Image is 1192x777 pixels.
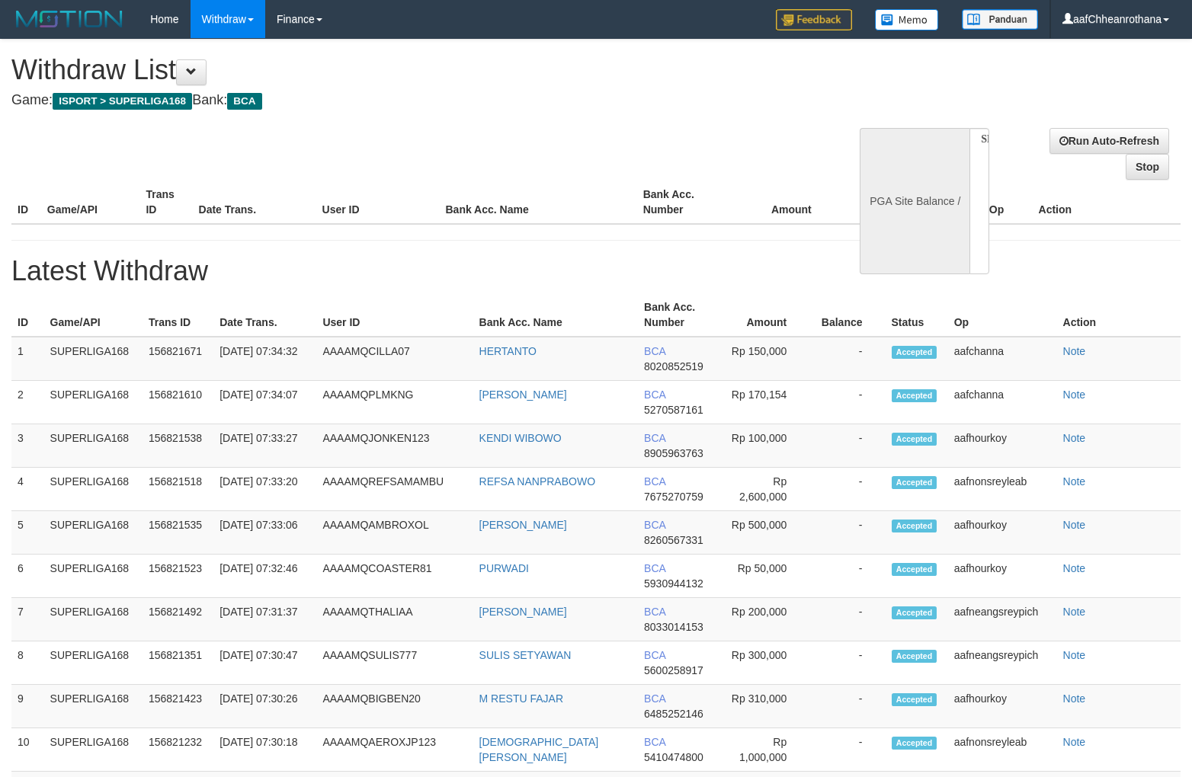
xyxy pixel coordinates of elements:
a: REFSA NANPRABOWO [479,475,595,488]
span: BCA [227,93,261,110]
td: AAAAMQPLMKNG [316,381,473,424]
td: aafchanna [948,337,1057,381]
td: aafneangsreypich [948,598,1057,641]
span: Accepted [892,346,937,359]
td: [DATE] 07:30:47 [213,641,316,685]
td: 5 [11,511,44,555]
th: Date Trans. [193,181,316,224]
a: [PERSON_NAME] [479,388,567,401]
td: AAAAMQREFSAMAMBU [316,468,473,511]
span: Accepted [892,563,937,576]
span: 5410474800 [644,751,703,763]
th: Bank Acc. Number [637,181,736,224]
a: Note [1063,649,1086,661]
span: 7675270759 [644,491,703,503]
td: aafhourkoy [948,685,1057,728]
td: Rp 2,600,000 [720,468,809,511]
th: Balance [809,293,885,337]
h1: Latest Withdraw [11,256,1181,286]
span: 8260567331 [644,534,703,546]
td: Rp 1,000,000 [720,728,809,772]
td: aafhourkoy [948,511,1057,555]
td: - [809,598,885,641]
a: [DEMOGRAPHIC_DATA][PERSON_NAME] [479,736,599,763]
td: AAAAMQAMBROXOL [316,511,473,555]
td: 9 [11,685,44,728]
th: User ID [316,181,440,224]
th: Game/API [44,293,143,337]
th: Action [1033,181,1181,224]
td: AAAAMQBIGBEN20 [316,685,473,728]
img: Button%20Memo.svg [875,9,939,30]
td: AAAAMQCILLA07 [316,337,473,381]
td: SUPERLIGA168 [44,555,143,598]
span: Accepted [892,389,937,402]
a: M RESTU FAJAR [479,692,563,705]
a: Note [1063,345,1086,357]
td: 156821610 [143,381,213,424]
td: Rp 50,000 [720,555,809,598]
span: BCA [644,736,665,748]
td: [DATE] 07:32:46 [213,555,316,598]
td: 3 [11,424,44,468]
span: 6485252146 [644,708,703,720]
span: 8905963763 [644,447,703,459]
a: Note [1063,606,1086,618]
span: BCA [644,432,665,444]
span: 5270587161 [644,404,703,416]
td: 156821351 [143,641,213,685]
span: Accepted [892,606,937,619]
td: - [809,468,885,511]
td: 4 [11,468,44,511]
td: 156821492 [143,598,213,641]
a: KENDI WIBOWO [479,432,562,444]
span: BCA [644,649,665,661]
th: Status [886,293,948,337]
td: [DATE] 07:31:37 [213,598,316,641]
td: 156821523 [143,555,213,598]
td: Rp 150,000 [720,337,809,381]
a: Run Auto-Refresh [1049,128,1169,154]
td: 2 [11,381,44,424]
td: aafhourkoy [948,555,1057,598]
th: Trans ID [143,293,213,337]
td: - [809,511,885,555]
td: aafchanna [948,381,1057,424]
th: Game/API [41,181,140,224]
a: Note [1063,692,1086,705]
a: Note [1063,736,1086,748]
th: Amount [720,293,809,337]
span: BCA [644,475,665,488]
span: Accepted [892,433,937,446]
span: 5930944132 [644,577,703,590]
a: HERTANTO [479,345,537,357]
td: aafnonsreyleab [948,728,1057,772]
td: [DATE] 07:30:26 [213,685,316,728]
td: SUPERLIGA168 [44,641,143,685]
span: Accepted [892,737,937,750]
img: Feedback.jpg [776,9,852,30]
span: Accepted [892,693,937,706]
td: SUPERLIGA168 [44,337,143,381]
th: ID [11,181,41,224]
th: User ID [316,293,473,337]
td: - [809,381,885,424]
img: panduan.png [962,9,1038,30]
td: [DATE] 07:30:18 [213,728,316,772]
td: AAAAMQSULIS777 [316,641,473,685]
th: Bank Acc. Name [440,181,637,224]
td: 10 [11,728,44,772]
td: - [809,555,885,598]
a: [PERSON_NAME] [479,519,567,531]
span: ISPORT > SUPERLIGA168 [53,93,192,110]
a: Note [1063,519,1086,531]
a: SULIS SETYAWAN [479,649,572,661]
span: 5600258917 [644,664,703,676]
span: Accepted [892,476,937,489]
td: aafhourkoy [948,424,1057,468]
td: SUPERLIGA168 [44,511,143,555]
span: 8033014153 [644,621,703,633]
span: Accepted [892,650,937,663]
td: 6 [11,555,44,598]
td: SUPERLIGA168 [44,424,143,468]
